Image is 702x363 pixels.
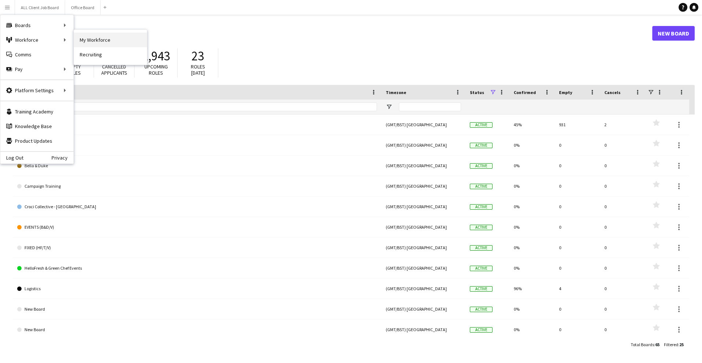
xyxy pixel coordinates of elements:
[559,90,572,95] span: Empty
[509,217,555,237] div: 0%
[470,245,492,251] span: Active
[509,299,555,319] div: 0%
[65,0,101,15] button: Office Board
[381,319,465,340] div: (GMT/BST) [GEOGRAPHIC_DATA]
[381,299,465,319] div: (GMT/BST) [GEOGRAPHIC_DATA]
[600,135,645,155] div: 0
[555,237,600,258] div: 0
[381,156,465,176] div: (GMT/BST) [GEOGRAPHIC_DATA]
[600,197,645,217] div: 0
[17,197,377,217] a: Croci Collective - [GEOGRAPHIC_DATA]
[381,115,465,135] div: (GMT/BST) [GEOGRAPHIC_DATA]
[470,286,492,292] span: Active
[514,90,536,95] span: Confirmed
[0,18,73,33] div: Boards
[470,266,492,271] span: Active
[30,102,377,111] input: Board name Filter Input
[74,47,147,62] a: Recruiting
[600,156,645,176] div: 0
[381,258,465,278] div: (GMT/BST) [GEOGRAPHIC_DATA]
[17,299,377,319] a: New Board
[470,327,492,333] span: Active
[470,143,492,148] span: Active
[17,217,377,237] a: EVENTS (B&D/V)
[399,102,461,111] input: Timezone Filter Input
[600,115,645,135] div: 2
[600,278,645,299] div: 0
[600,176,645,196] div: 0
[509,176,555,196] div: 0%
[381,176,465,196] div: (GMT/BST) [GEOGRAPHIC_DATA]
[509,258,555,278] div: 0%
[509,115,555,135] div: 45%
[555,278,600,299] div: 4
[101,63,127,76] span: Cancelled applicants
[470,122,492,128] span: Active
[17,115,377,135] a: ALL Client Job Board
[600,299,645,319] div: 0
[509,156,555,176] div: 0%
[0,155,23,161] a: Log Out
[0,33,73,47] div: Workforce
[509,135,555,155] div: 0%
[555,115,600,135] div: 931
[509,237,555,258] div: 0%
[192,48,204,64] span: 23
[0,83,73,98] div: Platform Settings
[381,278,465,299] div: (GMT/BST) [GEOGRAPHIC_DATA]
[600,319,645,340] div: 0
[470,225,492,230] span: Active
[17,319,377,340] a: New Board
[655,342,660,347] span: 65
[381,217,465,237] div: (GMT/BST) [GEOGRAPHIC_DATA]
[470,184,492,189] span: Active
[0,47,73,62] a: Comms
[652,26,695,41] a: New Board
[555,135,600,155] div: 0
[0,104,73,119] a: Training Academy
[386,90,406,95] span: Timezone
[600,258,645,278] div: 0
[631,342,654,347] span: Total Boards
[470,307,492,312] span: Active
[142,48,170,64] span: 1,943
[74,33,147,47] a: My Workforce
[17,135,377,156] a: Beer52 Events
[555,299,600,319] div: 0
[555,258,600,278] div: 0
[631,337,660,352] div: :
[509,197,555,217] div: 0%
[0,134,73,148] a: Product Updates
[17,237,377,258] a: FIXED (HF/T/V)
[470,163,492,169] span: Active
[386,104,392,110] button: Open Filter Menu
[470,204,492,210] span: Active
[470,90,484,95] span: Status
[555,156,600,176] div: 0
[0,62,73,76] div: Pay
[381,197,465,217] div: (GMT/BST) [GEOGRAPHIC_DATA]
[13,28,652,39] h1: Boards
[664,342,678,347] span: Filtered
[555,197,600,217] div: 0
[144,63,168,76] span: Upcoming roles
[17,156,377,176] a: Bella & Duke
[191,63,205,76] span: Roles [DATE]
[555,176,600,196] div: 0
[555,217,600,237] div: 0
[600,217,645,237] div: 0
[555,319,600,340] div: 0
[15,0,65,15] button: ALL Client Job Board
[17,258,377,278] a: HelloFresh & Green Chef Events
[0,119,73,134] a: Knowledge Base
[600,237,645,258] div: 0
[17,278,377,299] a: Logistics
[604,90,620,95] span: Cancels
[679,342,684,347] span: 25
[52,155,73,161] a: Privacy
[381,135,465,155] div: (GMT/BST) [GEOGRAPHIC_DATA]
[509,319,555,340] div: 0%
[664,337,684,352] div: :
[17,176,377,197] a: Campaign Training
[381,237,465,258] div: (GMT/BST) [GEOGRAPHIC_DATA]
